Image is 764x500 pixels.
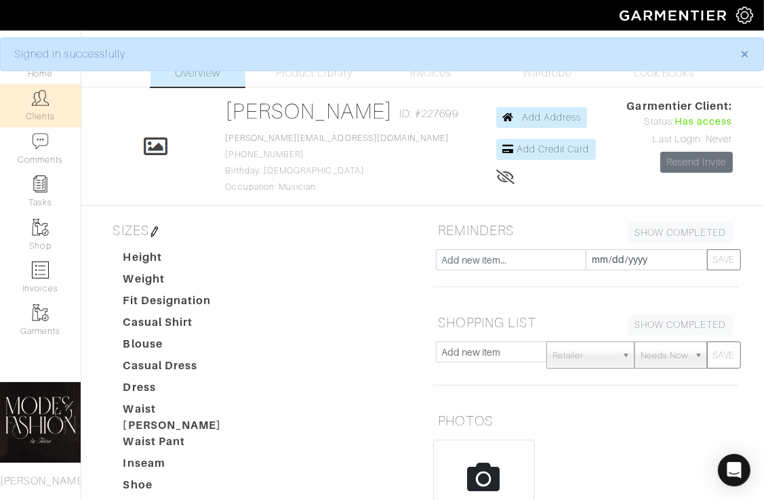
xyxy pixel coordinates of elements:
span: Add Credit Card [517,144,590,154]
span: Wardrobe [523,65,571,81]
dt: Weight [113,271,242,293]
img: clients-icon-6bae9207a08558b7cb47a8932f037763ab4055f8c8b6bfacd5dc20c3e0201464.png [32,89,49,106]
a: [PERSON_NAME] [226,99,393,123]
span: ID: #227699 [399,106,458,122]
div: Status: [627,114,733,129]
span: Garmentier Client: [627,98,733,114]
img: gear-icon-white-bd11855cb880d31180b6d7d6211b90ccbf57a29d726f0c71d8c61bd08dd39cc2.png [736,7,753,24]
span: Overview [175,65,220,81]
h5: SIZES [108,217,413,244]
dt: Dress [113,379,242,401]
img: comment-icon-a0a6a9ef722e966f86d9cbdc48e553b5cf19dbc54f86b18d962a5391bc8f6eb6.png [32,133,49,150]
img: garmentier-logo-header-white-b43fb05a5012e4ada735d5af1a66efaba907eab6374d6393d1fbf88cb4ef424d.png [613,3,736,27]
div: Open Intercom Messenger [718,454,750,486]
img: garments-icon-b7da505a4dc4fd61783c78ac3ca0ef83fa9d6f193b1c9dc38574b1d14d53ca28.png [32,219,49,236]
button: SAVE [707,249,741,270]
dt: Blouse [113,336,242,358]
span: Product Library [276,65,353,81]
dt: Casual Shirt [113,314,242,336]
dt: Waist [PERSON_NAME] [113,401,242,434]
img: orders-icon-0abe47150d42831381b5fb84f609e132dff9fe21cb692f30cb5eec754e2cba89.png [32,262,49,278]
a: SHOW COMPLETED [628,314,733,335]
dt: Fit Designation [113,293,242,314]
span: Look Books [634,65,694,81]
a: Resend Invite [660,152,733,173]
h5: SHOPPING LIST [433,309,738,336]
div: Last Login: Never [627,132,733,147]
div: Signed in successfully. [14,46,720,62]
dt: Height [113,249,242,271]
a: [PERSON_NAME][EMAIL_ADDRESS][DOMAIN_NAME] [226,133,449,143]
input: Add new item [436,341,548,362]
a: Add Address [496,107,588,128]
dt: Inseam [113,455,242,477]
h5: REMINDERS [433,217,738,244]
span: Has access [675,114,733,129]
span: Retailer [552,342,616,369]
dt: Casual Dress [113,358,242,379]
input: Add new item... [436,249,586,270]
span: Needs Now [641,342,688,369]
h5: PHOTOS [433,407,738,434]
span: Add Address [522,112,582,123]
img: reminder-icon-8004d30b9f0a5d33ae49ab947aed9ed385cf756f9e5892f1edd6e32f2345188e.png [32,175,49,192]
a: SHOW COMPLETED [628,222,733,243]
a: Add Credit Card [496,139,596,160]
img: garments-icon-b7da505a4dc4fd61783c78ac3ca0ef83fa9d6f193b1c9dc38574b1d14d53ca28.png [32,304,49,321]
img: pen-cf24a1663064a2ec1b9c1bd2387e9de7a2fa800b781884d57f21acf72779bad2.png [149,226,160,237]
span: × [740,45,750,63]
dt: Waist Pant [113,434,242,455]
span: [PHONE_NUMBER] Birthday: [DEMOGRAPHIC_DATA] Occupation: Musician [226,133,449,192]
span: Invoices [410,65,451,81]
dt: Shoe [113,477,242,499]
button: SAVE [707,341,741,369]
a: Overview [150,37,245,87]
